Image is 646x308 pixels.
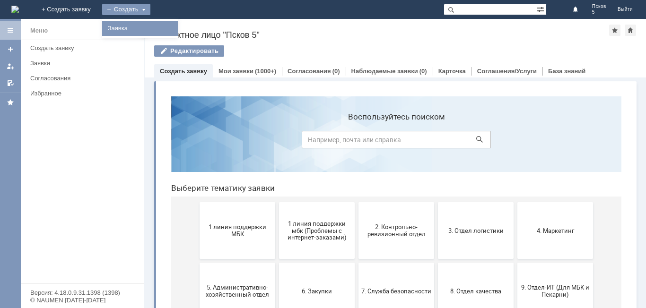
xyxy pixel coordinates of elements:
[39,135,109,149] span: 1 линия поддержки МБК
[118,198,188,205] span: 6. Закупки
[36,234,112,291] button: Бухгалтерия (для мбк)
[36,174,112,231] button: 5. Административно-хозяйственный отдел
[115,113,191,170] button: 1 линия поддержки мбк (Проблемы с интернет-заказами)
[39,259,109,266] span: Бухгалтерия (для мбк)
[195,174,271,231] button: 7. Служба безопасности
[138,23,327,33] label: Воспользуйтесь поиском
[102,4,150,15] div: Создать
[288,68,331,75] a: Согласования
[115,174,191,231] button: 6. Закупки
[3,59,18,74] a: Мои заявки
[354,234,429,291] button: Финансовый отдел
[419,68,427,75] div: (0)
[30,75,138,82] div: Согласования
[104,23,176,34] a: Заявка
[26,71,142,86] a: Согласования
[30,297,134,303] div: © NAUMEN [DATE]-[DATE]
[36,113,112,170] button: 1 линия поддержки МБК
[26,56,142,70] a: Заявки
[118,131,188,152] span: 1 линия поддержки мбк (Проблемы с интернет-заказами)
[537,4,546,13] span: Расширенный поиск
[195,113,271,170] button: 2. Контрольно-ревизионный отдел
[11,6,19,13] img: logo
[277,198,347,205] span: 8. Отдел качества
[274,113,350,170] button: 3. Отдел логистики
[625,25,636,36] div: Сделать домашней страницей
[3,76,18,91] a: Мои согласования
[3,42,18,57] a: Создать заявку
[592,9,606,15] span: 5
[354,113,429,170] button: 4. Маркетинг
[332,68,340,75] div: (0)
[11,6,19,13] a: Перейти на домашнюю страницу
[357,195,427,209] span: 9. Отдел-ИТ (Для МБК и Пекарни)
[198,135,268,149] span: 2. Контрольно-ревизионный отдел
[195,234,271,291] button: Отдел-ИТ (Битрикс24 и CRM)
[592,4,606,9] span: Псков
[351,68,418,75] a: Наблюдаемые заявки
[198,256,268,270] span: Отдел-ИТ (Битрикс24 и CRM)
[277,259,347,266] span: Отдел-ИТ (Офис)
[438,68,466,75] a: Карточка
[39,195,109,209] span: 5. Административно-хозяйственный отдел
[154,30,609,40] div: Контактное лицо "Псков 5"
[548,68,585,75] a: База знаний
[115,234,191,291] button: Отдел ИТ (1С)
[30,90,128,97] div: Избранное
[8,94,458,104] header: Выберите тематику заявки
[198,198,268,205] span: 7. Служба безопасности
[357,259,427,266] span: Финансовый отдел
[118,259,188,266] span: Отдел ИТ (1С)
[357,138,427,145] span: 4. Маркетинг
[30,290,134,296] div: Версия: 4.18.0.9.31.1398 (1398)
[160,68,207,75] a: Создать заявку
[477,68,537,75] a: Соглашения/Услуги
[30,60,138,67] div: Заявки
[274,234,350,291] button: Отдел-ИТ (Офис)
[30,44,138,51] div: Создать заявку
[255,68,276,75] div: (1000+)
[609,25,620,36] div: Добавить в избранное
[26,41,142,55] a: Создать заявку
[274,174,350,231] button: 8. Отдел качества
[218,68,253,75] a: Мои заявки
[354,174,429,231] button: 9. Отдел-ИТ (Для МБК и Пекарни)
[30,25,48,36] div: Меню
[138,42,327,60] input: Например, почта или справка
[277,138,347,145] span: 3. Отдел логистики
